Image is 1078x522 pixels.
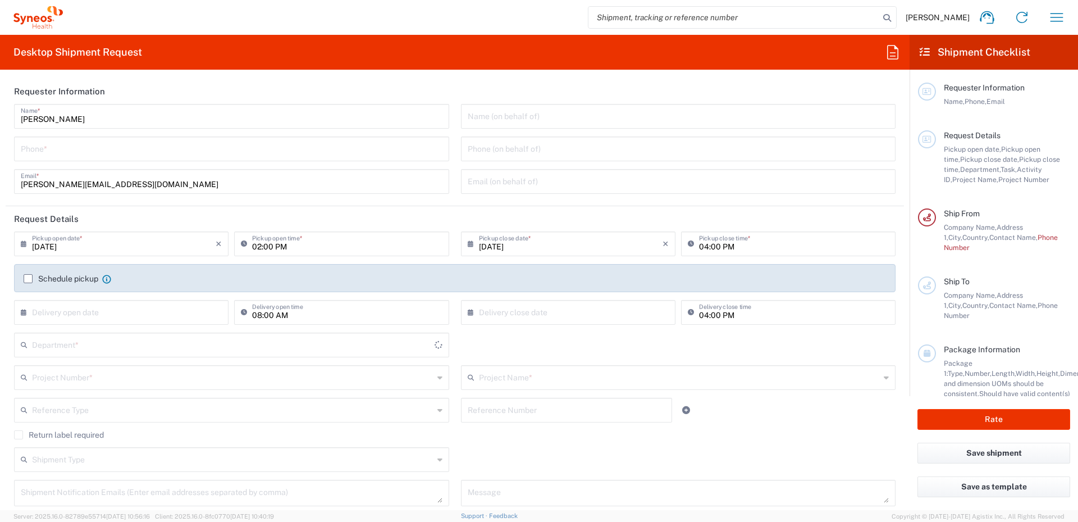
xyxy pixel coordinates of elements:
[917,443,1070,464] button: Save shipment
[917,476,1070,497] button: Save as template
[13,513,150,520] span: Server: 2025.16.0-82789e55714
[960,155,1019,164] span: Pickup close date,
[14,214,79,225] h2: Request Details
[944,97,965,106] span: Name,
[892,511,1065,521] span: Copyright © [DATE]-[DATE] Agistix Inc., All Rights Reserved
[230,513,274,520] span: [DATE] 10:40:19
[965,369,992,378] span: Number,
[944,131,1001,140] span: Request Details
[489,512,518,519] a: Feedback
[944,145,1001,153] span: Pickup open date,
[998,175,1049,184] span: Project Number
[917,409,1070,430] button: Rate
[944,277,970,286] span: Ship To
[461,512,489,519] a: Support
[24,274,98,283] label: Schedule pickup
[155,513,274,520] span: Client: 2025.16.0-8fc0770
[1036,369,1060,378] span: Height,
[948,369,965,378] span: Type,
[106,513,150,520] span: [DATE] 10:56:16
[944,223,997,232] span: Company Name,
[979,389,1070,398] span: Should have valid content(s)
[663,235,669,253] i: ×
[986,97,1005,106] span: Email
[906,12,970,22] span: [PERSON_NAME]
[989,233,1038,242] span: Contact Name,
[14,430,104,439] label: Return label required
[678,402,694,418] a: Add Reference
[944,345,1020,354] span: Package Information
[944,209,980,218] span: Ship From
[13,46,142,59] h2: Desktop Shipment Request
[989,301,1038,310] span: Contact Name,
[948,301,962,310] span: City,
[588,7,879,28] input: Shipment, tracking or reference number
[948,233,962,242] span: City,
[965,97,986,106] span: Phone,
[944,83,1025,92] span: Requester Information
[992,369,1016,378] span: Length,
[962,301,989,310] span: Country,
[920,46,1030,59] h2: Shipment Checklist
[1016,369,1036,378] span: Width,
[962,233,989,242] span: Country,
[952,175,998,184] span: Project Name,
[960,165,1001,174] span: Department,
[944,291,997,299] span: Company Name,
[1001,165,1017,174] span: Task,
[944,359,972,378] span: Package 1:
[14,86,105,97] h2: Requester Information
[216,235,222,253] i: ×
